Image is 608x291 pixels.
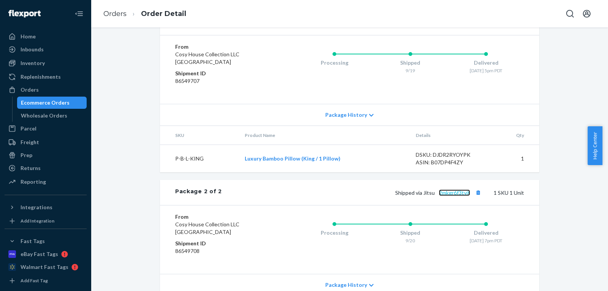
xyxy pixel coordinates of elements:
div: 9/20 [372,237,448,244]
a: Add Integration [5,216,87,226]
div: Walmart Fast Tags [21,263,68,271]
ol: breadcrumbs [97,3,192,25]
span: Shipped via Jitsu [395,189,483,196]
th: SKU [160,126,239,145]
span: Package History [325,281,367,289]
a: Reporting [5,176,87,188]
img: Flexport logo [8,10,41,17]
a: Order Detail [141,10,186,18]
div: 9/19 [372,67,448,74]
div: Fast Tags [21,237,45,245]
div: Inbounds [21,46,44,53]
button: Close Navigation [71,6,87,21]
a: Inbounds [5,43,87,56]
div: Integrations [21,204,52,211]
a: Replenishments [5,71,87,83]
button: Copy tracking number [473,188,483,197]
div: Shipped [372,59,448,67]
dt: Shipment ID [175,70,266,77]
button: Open Search Box [562,6,578,21]
th: Product Name [239,126,409,145]
a: Inventory [5,57,87,69]
div: 1 SKU 1 Unit [222,188,524,197]
div: eBay Fast Tags [21,250,58,258]
a: eBay Fast Tags [5,248,87,260]
button: Integrations [5,201,87,213]
dt: Shipment ID [175,240,266,247]
button: Help Center [587,126,602,165]
td: 1 [493,145,539,173]
div: [DATE] 7pm PDT [448,237,524,244]
div: Shipped [372,229,448,237]
span: Cosy House Collection LLC [GEOGRAPHIC_DATA] [175,221,239,235]
div: ASIN: B07DP4F4ZY [416,159,487,166]
a: Wholesale Orders [17,110,87,122]
th: Details [410,126,493,145]
div: Parcel [21,125,36,132]
div: Delivered [448,229,524,237]
div: Delivered [448,59,524,67]
a: Orders [5,84,87,96]
a: Freight [5,136,87,148]
a: Parcel [5,122,87,135]
div: Processing [296,229,372,237]
div: Add Fast Tag [21,277,48,284]
div: Freight [21,138,39,146]
div: Add Integration [21,218,54,224]
a: Prep [5,149,87,161]
a: Add Fast Tag [5,276,87,285]
a: Returns [5,162,87,174]
div: DSKU: DJDR2RYOYPK [416,151,487,159]
button: Fast Tags [5,235,87,247]
button: Open account menu [579,6,594,21]
dt: From [175,43,266,51]
dd: 86549707 [175,77,266,85]
span: Package History [325,111,367,119]
a: Ecommerce Orders [17,97,87,109]
div: Reporting [21,178,46,186]
a: Home [5,30,87,43]
a: Luxury Bamboo Pillow (King / 1 Pillow) [245,155,340,162]
div: Inventory [21,59,45,67]
td: P-B-L-KING [160,145,239,173]
div: [DATE] 5pm PDT [448,67,524,74]
div: Orders [21,86,39,94]
div: Ecommerce Orders [21,99,70,107]
dd: 86549708 [175,247,266,255]
th: Qty [493,126,539,145]
div: Replenishments [21,73,61,81]
div: Processing [296,59,372,67]
div: Home [21,33,36,40]
a: Orders [103,10,127,18]
a: 2mkgr6f3tyjt [439,189,470,196]
div: Prep [21,151,32,159]
div: Package 2 of 2 [175,188,222,197]
dt: From [175,213,266,221]
div: Returns [21,164,41,172]
span: Cosy House Collection LLC [GEOGRAPHIC_DATA] [175,51,239,65]
div: Wholesale Orders [21,112,67,119]
a: Walmart Fast Tags [5,261,87,273]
